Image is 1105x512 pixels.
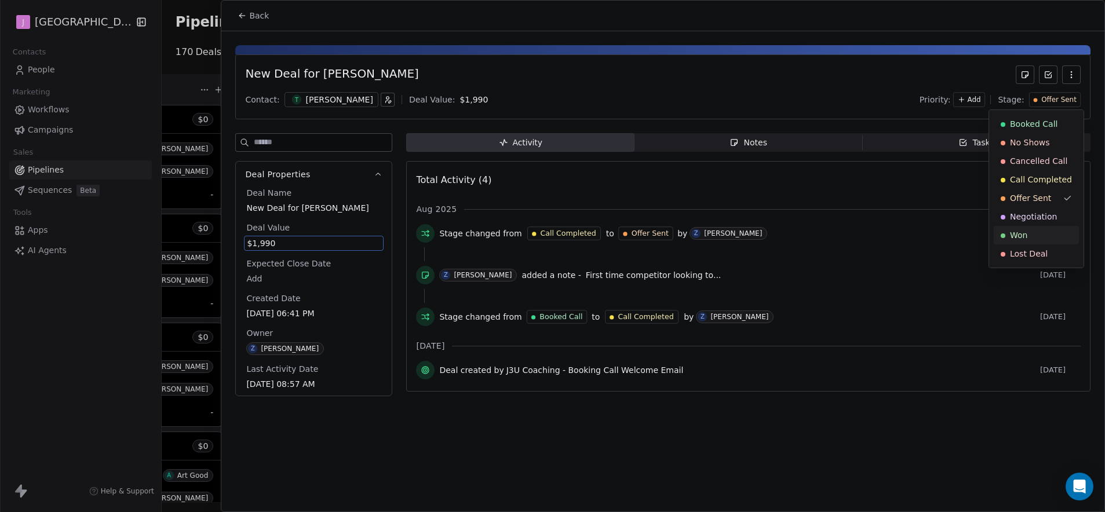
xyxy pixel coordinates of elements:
[1010,155,1067,167] span: Cancelled Call
[1010,248,1048,259] span: Lost Deal
[1010,118,1057,130] span: Booked Call
[1010,137,1050,148] span: No Shows
[1010,192,1051,204] span: Offer Sent
[1010,174,1072,185] span: Call Completed
[1010,229,1027,241] span: Won
[1010,211,1057,222] span: Negotiation
[994,115,1079,263] div: Suggestions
